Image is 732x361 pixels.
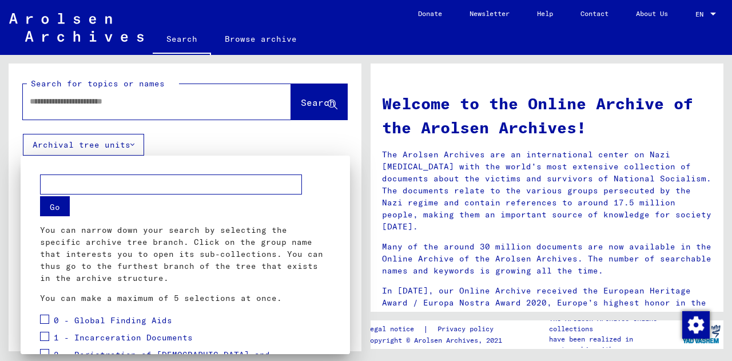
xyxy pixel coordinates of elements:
[54,315,172,326] span: 0 - Global Finding Aids
[682,311,710,339] img: Change consent
[40,292,331,304] p: You can make a maximum of 5 selections at once.
[40,224,331,284] p: You can narrow down your search by selecting the specific archive tree branch. Click on the group...
[54,332,193,343] span: 1 - Incarceration Documents
[40,196,70,216] button: Go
